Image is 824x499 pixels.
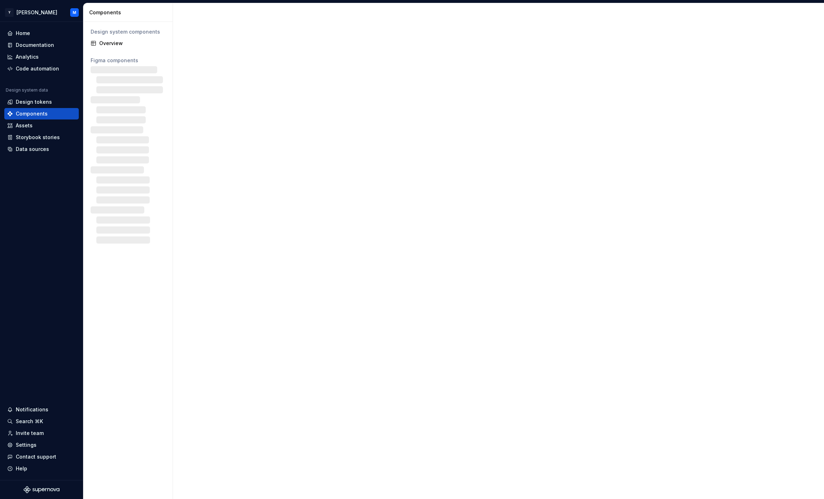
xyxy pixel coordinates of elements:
a: Assets [4,120,79,131]
a: Invite team [4,427,79,439]
div: Components [89,9,170,16]
a: Settings [4,439,79,451]
a: Overview [88,38,168,49]
div: Components [16,110,48,117]
a: Documentation [4,39,79,51]
div: Notifications [16,406,48,413]
div: Invite team [16,430,44,437]
div: Help [16,465,27,472]
div: Data sources [16,146,49,153]
svg: Supernova Logo [24,486,59,493]
div: Analytics [16,53,39,60]
a: Analytics [4,51,79,63]
button: Search ⌘K [4,416,79,427]
div: Figma components [91,57,165,64]
div: Documentation [16,41,54,49]
div: [PERSON_NAME] [16,9,57,16]
div: M [73,10,76,15]
div: Y [5,8,14,17]
button: Contact support [4,451,79,463]
div: Assets [16,122,33,129]
div: Home [16,30,30,37]
div: Code automation [16,65,59,72]
div: Search ⌘K [16,418,43,425]
button: Y[PERSON_NAME]M [1,5,82,20]
div: Design system components [91,28,165,35]
a: Home [4,28,79,39]
div: Contact support [16,453,56,460]
div: Settings [16,441,37,449]
div: Design tokens [16,98,52,106]
a: Code automation [4,63,79,74]
div: Storybook stories [16,134,60,141]
div: Overview [99,40,165,47]
a: Design tokens [4,96,79,108]
a: Components [4,108,79,119]
a: Storybook stories [4,132,79,143]
button: Help [4,463,79,474]
a: Data sources [4,143,79,155]
div: Design system data [6,87,48,93]
button: Notifications [4,404,79,415]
